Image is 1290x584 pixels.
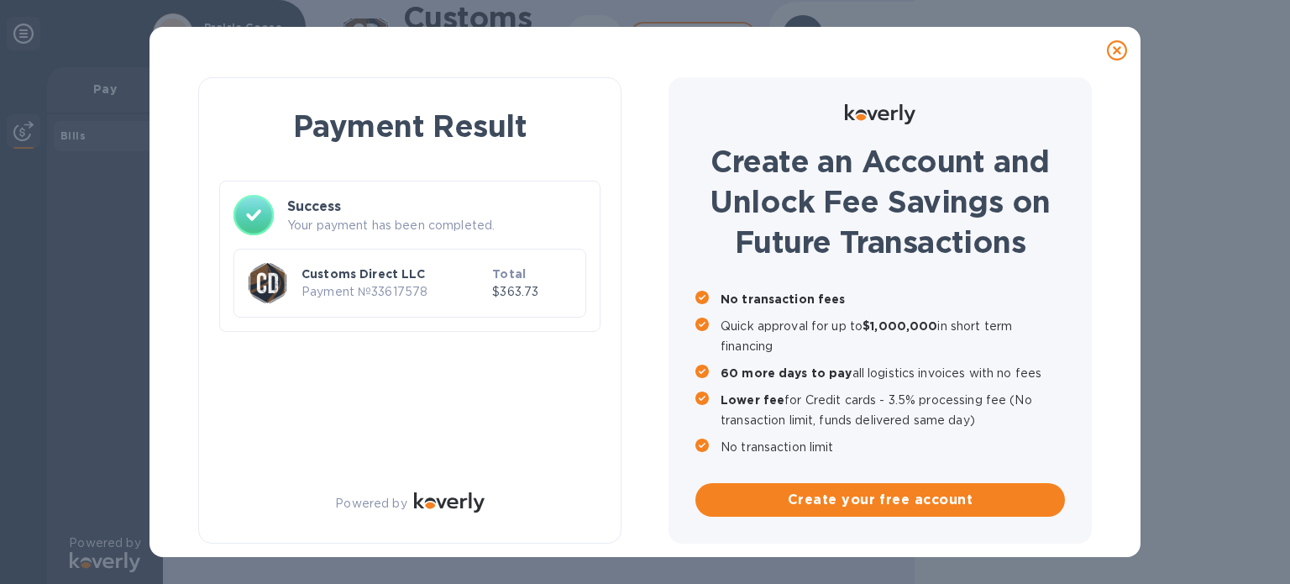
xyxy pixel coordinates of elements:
[492,267,526,281] b: Total
[695,483,1065,517] button: Create your free account
[302,283,485,301] p: Payment № 33617578
[721,316,1065,356] p: Quick approval for up to in short term financing
[721,366,852,380] b: 60 more days to pay
[709,490,1051,510] span: Create your free account
[721,437,1065,457] p: No transaction limit
[721,292,846,306] b: No transaction fees
[335,495,406,513] p: Powered by
[287,197,586,217] h3: Success
[721,393,784,407] b: Lower fee
[302,266,485,282] p: Customs Direct LLC
[492,283,572,301] p: $363.73
[721,363,1065,383] p: all logistics invoices with no fees
[721,390,1065,430] p: for Credit cards - 3.5% processing fee (No transaction limit, funds delivered same day)
[863,319,937,333] b: $1,000,000
[226,105,594,147] h1: Payment Result
[695,141,1065,262] h1: Create an Account and Unlock Fee Savings on Future Transactions
[414,492,485,513] img: Logo
[287,217,586,234] p: Your payment has been completed.
[845,104,915,124] img: Logo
